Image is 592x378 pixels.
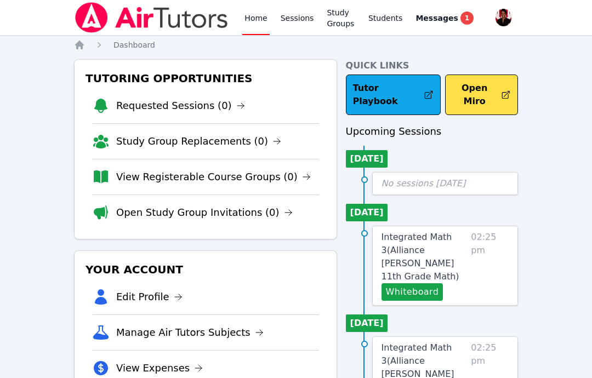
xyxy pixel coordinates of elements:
span: No sessions [DATE] [382,178,466,188]
span: Messages [415,13,458,24]
h4: Quick Links [346,59,518,72]
img: Air Tutors [74,2,229,33]
a: View Registerable Course Groups (0) [116,169,311,185]
h3: Tutoring Opportunities [83,68,328,88]
span: 1 [460,12,474,25]
button: Open Miro [445,75,518,115]
nav: Breadcrumb [74,39,518,50]
a: Edit Profile [116,289,183,305]
a: Integrated Math 3(Alliance [PERSON_NAME] 11th Grade Math) [382,231,467,283]
button: Whiteboard [382,283,443,301]
a: Manage Air Tutors Subjects [116,325,264,340]
li: [DATE] [346,150,388,168]
span: 02:25 pm [471,231,509,301]
a: View Expenses [116,360,203,376]
a: Dashboard [113,39,155,50]
span: Integrated Math 3 ( Alliance [PERSON_NAME] 11th Grade Math ) [382,232,459,282]
h3: Your Account [83,260,328,279]
span: Dashboard [113,41,155,49]
li: [DATE] [346,314,388,332]
li: [DATE] [346,204,388,221]
h3: Upcoming Sessions [346,124,518,139]
a: Study Group Replacements (0) [116,134,281,149]
a: Requested Sessions (0) [116,98,245,113]
a: Open Study Group Invitations (0) [116,205,293,220]
a: Tutor Playbook [346,75,441,115]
